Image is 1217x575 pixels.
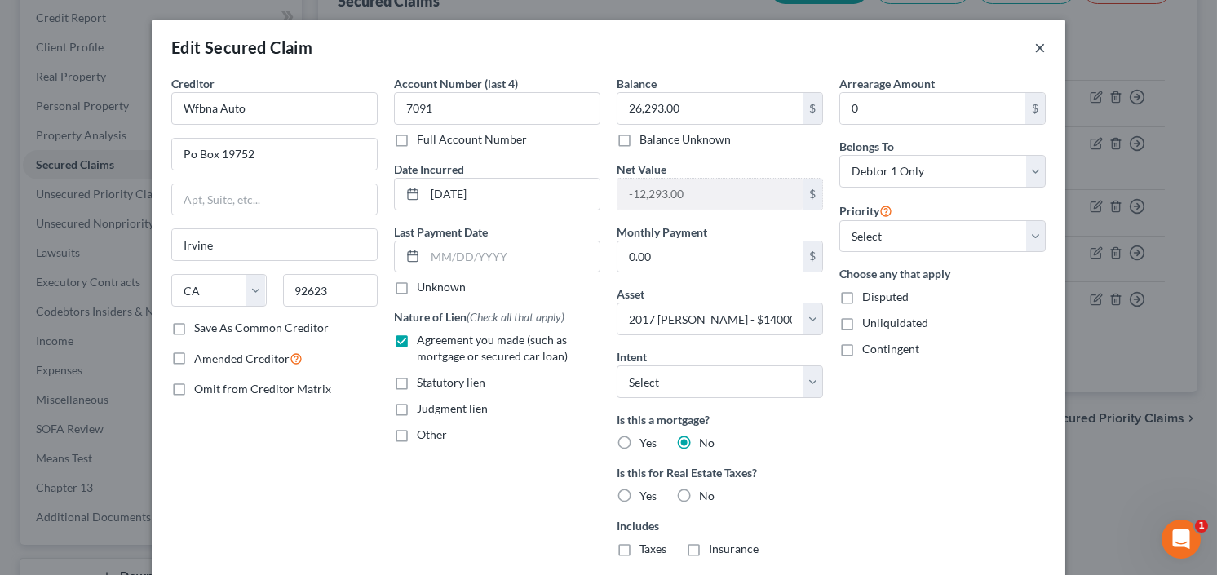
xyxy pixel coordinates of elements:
[617,517,823,534] label: Includes
[862,342,919,356] span: Contingent
[639,489,657,502] span: Yes
[617,348,647,365] label: Intent
[617,411,823,428] label: Is this a mortgage?
[639,436,657,449] span: Yes
[171,92,378,125] input: Search creditor by name...
[803,179,822,210] div: $
[862,316,928,330] span: Unliquidated
[425,179,600,210] input: MM/DD/YYYY
[417,375,485,389] span: Statutory lien
[1025,93,1045,124] div: $
[194,352,290,365] span: Amended Creditor
[839,265,1046,282] label: Choose any that apply
[283,274,378,307] input: Enter zip...
[1195,520,1208,533] span: 1
[839,139,894,153] span: Belongs To
[394,75,518,92] label: Account Number (last 4)
[417,279,466,295] label: Unknown
[699,489,715,502] span: No
[617,179,803,210] input: 0.00
[1162,520,1201,559] iframe: Intercom live chat
[617,93,803,124] input: 0.00
[171,77,215,91] span: Creditor
[1034,38,1046,57] button: ×
[617,223,707,241] label: Monthly Payment
[171,36,312,59] div: Edit Secured Claim
[803,93,822,124] div: $
[172,184,377,215] input: Apt, Suite, etc...
[699,436,715,449] span: No
[194,320,329,336] label: Save As Common Creditor
[194,382,331,396] span: Omit from Creditor Matrix
[172,139,377,170] input: Enter address...
[617,161,666,178] label: Net Value
[394,92,600,125] input: XXXX
[839,201,892,220] label: Priority
[172,229,377,260] input: Enter city...
[425,241,600,272] input: MM/DD/YYYY
[394,223,488,241] label: Last Payment Date
[417,333,568,363] span: Agreement you made (such as mortgage or secured car loan)
[467,310,564,324] span: (Check all that apply)
[417,427,447,441] span: Other
[394,161,464,178] label: Date Incurred
[709,542,759,555] span: Insurance
[639,131,731,148] label: Balance Unknown
[617,287,644,301] span: Asset
[617,464,823,481] label: Is this for Real Estate Taxes?
[803,241,822,272] div: $
[617,241,803,272] input: 0.00
[617,75,657,92] label: Balance
[839,75,935,92] label: Arrearage Amount
[394,308,564,325] label: Nature of Lien
[840,93,1025,124] input: 0.00
[862,290,909,303] span: Disputed
[417,131,527,148] label: Full Account Number
[417,401,488,415] span: Judgment lien
[639,542,666,555] span: Taxes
